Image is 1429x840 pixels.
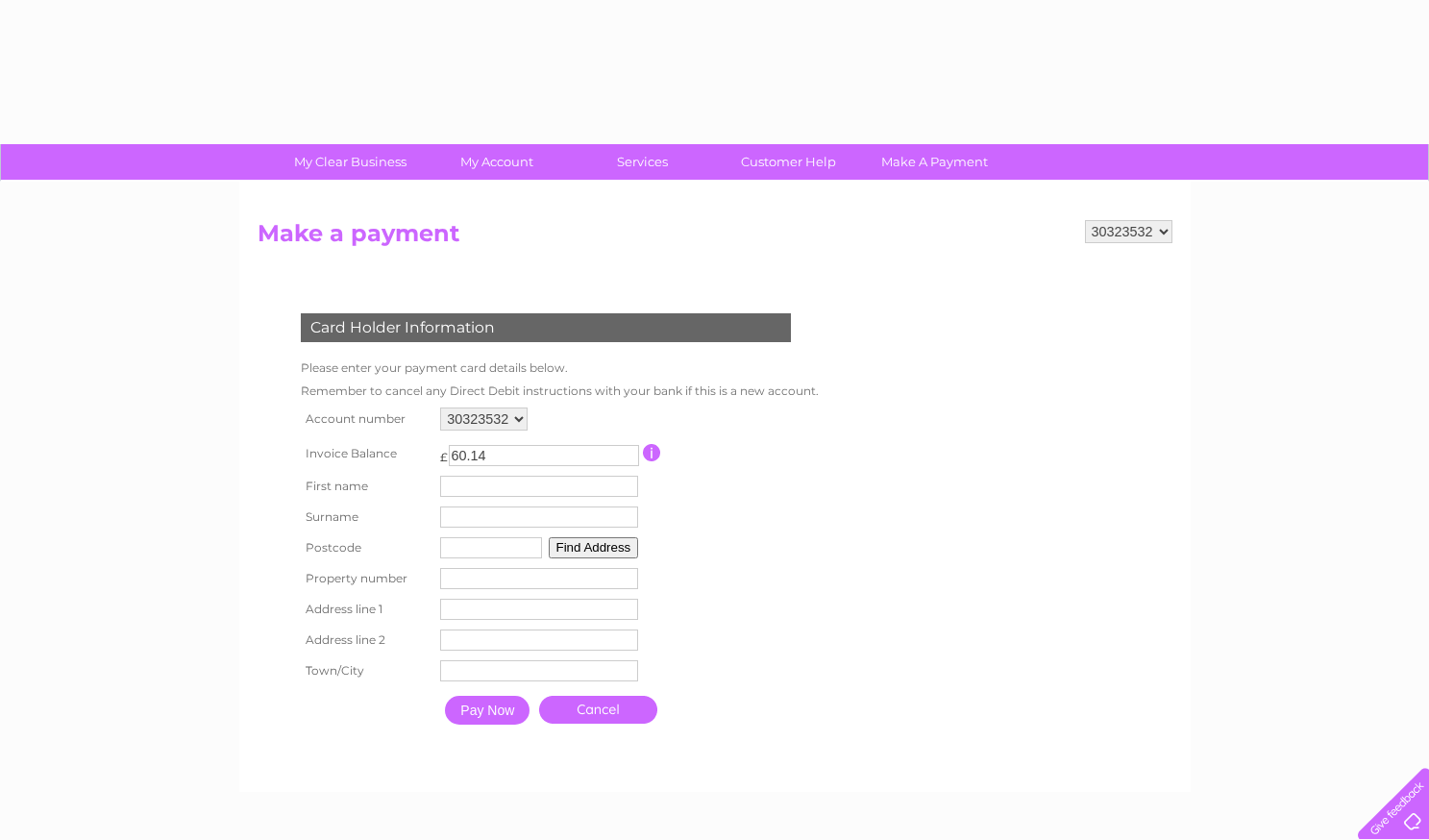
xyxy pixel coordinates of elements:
div: Card Holder Information [301,313,791,342]
td: Please enter your payment card details below. [296,357,824,380]
a: Customer Help [709,144,868,180]
th: Town/City [296,655,436,686]
a: Cancel [539,696,657,724]
button: Find Address [549,537,639,558]
th: Invoice Balance [296,435,436,471]
input: Information [643,444,661,461]
th: First name [296,471,436,502]
th: Postcode [296,532,436,563]
a: Services [563,144,722,180]
a: My Account [417,144,576,180]
td: £ [440,440,448,464]
th: Account number [296,403,436,435]
td: Remember to cancel any Direct Debit instructions with your bank if this is a new account. [296,380,824,403]
h2: Make a payment [258,220,1172,257]
input: Pay Now [445,696,530,725]
th: Property number [296,563,436,594]
th: Address line 1 [296,594,436,625]
th: Address line 2 [296,625,436,655]
th: Surname [296,502,436,532]
a: Make A Payment [855,144,1014,180]
a: My Clear Business [271,144,430,180]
